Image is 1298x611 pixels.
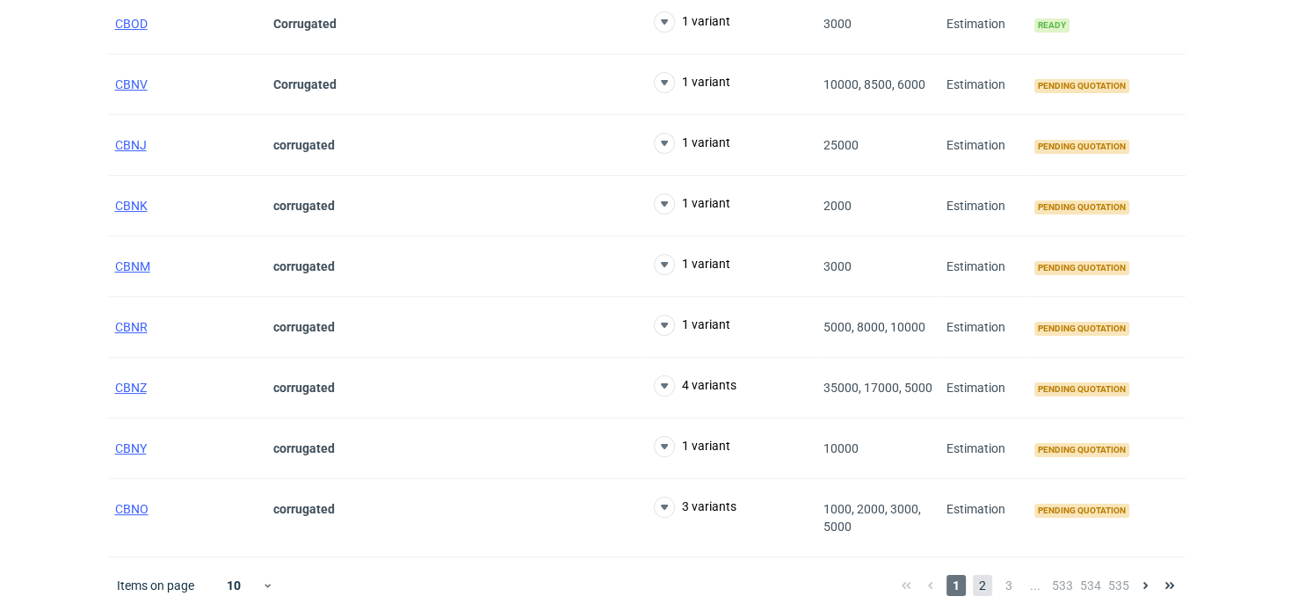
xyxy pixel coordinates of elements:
[115,17,148,31] a: CBOD
[1108,575,1129,596] span: 535
[939,115,1027,176] div: Estimation
[823,441,859,455] span: 10000
[939,358,1027,418] div: Estimation
[1026,575,1045,596] span: ...
[939,176,1027,236] div: Estimation
[1034,140,1129,154] span: Pending quotation
[823,17,852,31] span: 3000
[273,199,335,213] strong: corrugated
[823,259,852,273] span: 3000
[273,138,335,152] strong: corrugated
[1080,575,1101,596] span: 534
[1034,79,1129,93] span: Pending quotation
[654,375,736,396] button: 4 variants
[273,77,337,91] strong: Corrugated
[654,72,730,93] button: 1 variant
[823,77,925,91] span: 10000, 8500, 6000
[973,575,992,596] span: 2
[939,236,1027,297] div: Estimation
[1034,18,1070,33] span: Ready
[273,502,335,516] strong: corrugated
[939,418,1027,479] div: Estimation
[273,259,335,273] strong: corrugated
[1034,261,1129,275] span: Pending quotation
[115,77,148,91] a: CBNV
[939,55,1027,115] div: Estimation
[654,436,730,457] button: 1 variant
[823,381,932,395] span: 35000, 17000, 5000
[115,441,147,455] a: CBNY
[654,11,730,33] button: 1 variant
[115,199,148,213] a: CBNK
[823,199,852,213] span: 2000
[273,320,335,334] strong: corrugated
[1034,504,1129,518] span: Pending quotation
[1034,322,1129,336] span: Pending quotation
[939,297,1027,358] div: Estimation
[654,315,730,336] button: 1 variant
[115,381,147,395] a: CBNZ
[654,133,730,154] button: 1 variant
[1034,200,1129,215] span: Pending quotation
[273,381,335,395] strong: corrugated
[117,577,194,594] span: Items on page
[206,573,263,598] div: 10
[1052,575,1073,596] span: 533
[273,441,335,455] strong: corrugated
[654,497,736,518] button: 3 variants
[823,320,925,334] span: 5000, 8000, 10000
[1034,382,1129,396] span: Pending quotation
[823,502,921,534] span: 1000, 2000, 3000, 5000
[654,193,730,215] button: 1 variant
[823,138,859,152] span: 25000
[115,502,149,516] a: CBNO
[939,479,1027,557] div: Estimation
[273,17,337,31] strong: Corrugated
[946,575,966,596] span: 1
[654,254,730,275] button: 1 variant
[999,575,1019,596] span: 3
[115,138,147,152] a: CBNJ
[115,320,148,334] a: CBNR
[115,259,150,273] a: CBNM
[1034,443,1129,457] span: Pending quotation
